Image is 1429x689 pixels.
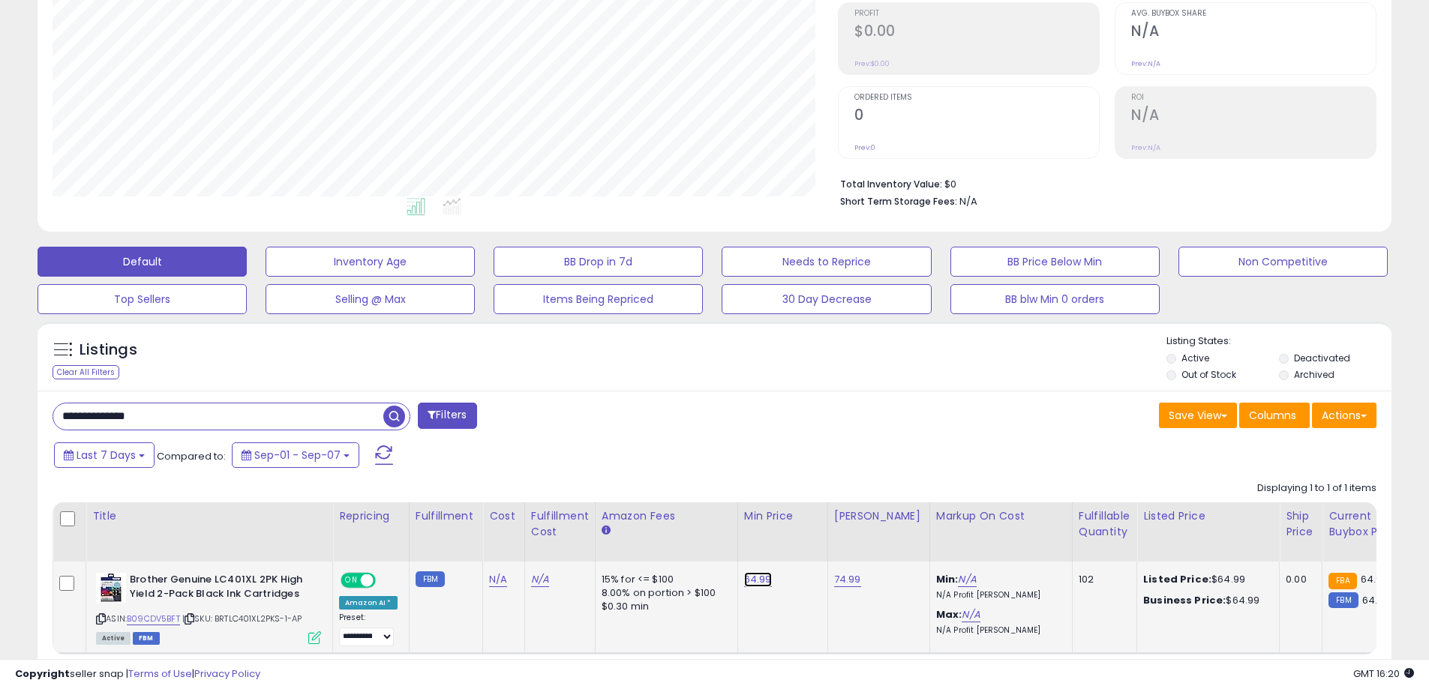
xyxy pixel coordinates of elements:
[1131,106,1376,127] h2: N/A
[962,607,980,622] a: N/A
[266,247,475,277] button: Inventory Age
[722,247,931,277] button: Needs to Reprice
[840,195,957,208] b: Short Term Storage Fees:
[950,247,1160,277] button: BB Price Below Min
[959,194,977,208] span: N/A
[128,667,192,681] a: Terms of Use
[266,284,475,314] button: Selling @ Max
[77,448,136,463] span: Last 7 Days
[1328,508,1406,540] div: Current Buybox Price
[1143,508,1273,524] div: Listed Price
[53,365,119,379] div: Clear All Filters
[840,174,1365,192] li: $0
[854,94,1099,102] span: Ordered Items
[232,442,359,468] button: Sep-01 - Sep-07
[127,613,180,625] a: B09CDV5BFT
[602,586,726,600] div: 8.00% on portion > $100
[1143,572,1211,586] b: Listed Price:
[722,284,931,314] button: 30 Day Decrease
[339,596,398,610] div: Amazon AI *
[1143,594,1268,607] div: $64.99
[854,143,875,152] small: Prev: 0
[1286,508,1316,540] div: Ship Price
[96,632,131,645] span: All listings currently available for purchase on Amazon
[416,508,476,524] div: Fulfillment
[854,106,1099,127] h2: 0
[1079,508,1130,540] div: Fulfillable Quantity
[1143,573,1268,586] div: $64.99
[1257,481,1376,496] div: Displaying 1 to 1 of 1 items
[1131,143,1160,152] small: Prev: N/A
[494,247,703,277] button: BB Drop in 7d
[1166,334,1391,349] p: Listing States:
[1181,352,1209,364] label: Active
[1361,572,1388,586] span: 64.99
[1353,667,1414,681] span: 2025-09-16 16:20 GMT
[531,572,549,587] a: N/A
[602,508,731,524] div: Amazon Fees
[1294,352,1350,364] label: Deactivated
[936,625,1061,636] p: N/A Profit [PERSON_NAME]
[834,508,923,524] div: [PERSON_NAME]
[1143,593,1226,607] b: Business Price:
[1131,94,1376,102] span: ROI
[936,607,962,622] b: Max:
[1131,22,1376,43] h2: N/A
[854,22,1099,43] h2: $0.00
[130,573,312,604] b: Brother Genuine LC401XL 2PK High Yield 2-Pack Black Ink Cartridges
[840,178,942,190] b: Total Inventory Value:
[157,449,226,463] span: Compared to:
[602,524,611,538] small: Amazon Fees.
[92,508,326,524] div: Title
[54,442,155,468] button: Last 7 Days
[958,572,976,587] a: N/A
[1239,403,1310,428] button: Columns
[1181,368,1236,381] label: Out of Stock
[834,572,861,587] a: 74.99
[339,508,403,524] div: Repricing
[1131,10,1376,18] span: Avg. Buybox Share
[1328,573,1356,589] small: FBA
[1079,573,1125,586] div: 102
[1249,408,1296,423] span: Columns
[936,572,959,586] b: Min:
[1131,59,1160,68] small: Prev: N/A
[182,613,302,625] span: | SKU: BRTLC401XL2PKS-1-AP
[1312,403,1376,428] button: Actions
[96,573,126,603] img: 41tnDmPvScL._SL40_.jpg
[80,340,137,361] h5: Listings
[854,59,890,68] small: Prev: $0.00
[854,10,1099,18] span: Profit
[602,573,726,586] div: 15% for <= $100
[1286,573,1310,586] div: 0.00
[744,572,772,587] a: 64.99
[1159,403,1237,428] button: Save View
[494,284,703,314] button: Items Being Repriced
[254,448,341,463] span: Sep-01 - Sep-07
[531,508,589,540] div: Fulfillment Cost
[489,572,507,587] a: N/A
[936,590,1061,601] p: N/A Profit [PERSON_NAME]
[1328,592,1358,608] small: FBM
[38,284,247,314] button: Top Sellers
[15,667,260,682] div: seller snap | |
[374,574,398,587] span: OFF
[489,508,518,524] div: Cost
[602,600,726,613] div: $0.30 min
[418,403,476,429] button: Filters
[342,574,361,587] span: ON
[744,508,821,524] div: Min Price
[133,632,160,645] span: FBM
[339,613,398,646] div: Preset:
[1178,247,1388,277] button: Non Competitive
[38,247,247,277] button: Default
[936,508,1066,524] div: Markup on Cost
[416,571,445,587] small: FBM
[950,284,1160,314] button: BB blw Min 0 orders
[1362,593,1390,607] span: 64.99
[929,502,1072,562] th: The percentage added to the cost of goods (COGS) that forms the calculator for Min & Max prices.
[96,573,321,643] div: ASIN:
[1294,368,1334,381] label: Archived
[15,667,70,681] strong: Copyright
[194,667,260,681] a: Privacy Policy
